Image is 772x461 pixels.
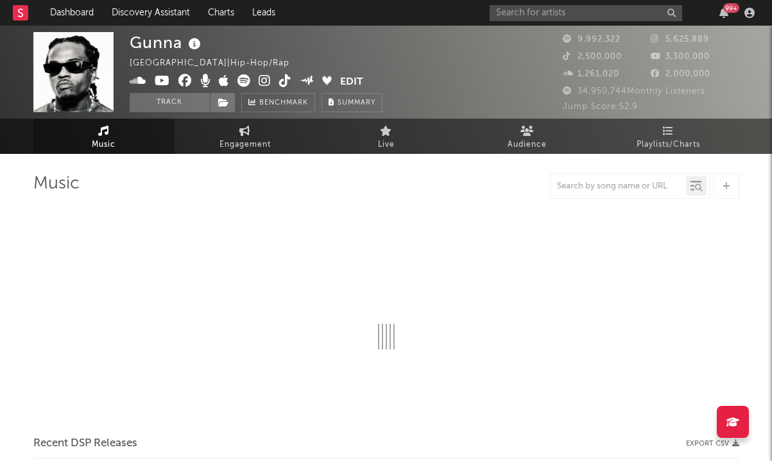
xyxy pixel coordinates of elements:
[563,70,619,78] span: 1,261,020
[563,87,705,96] span: 34,950,744 Monthly Listeners
[598,119,739,154] a: Playlists/Charts
[322,93,382,112] button: Summary
[130,93,210,112] button: Track
[457,119,598,154] a: Audience
[651,35,709,44] span: 5,625,889
[563,35,621,44] span: 9,992,322
[508,137,547,153] span: Audience
[723,3,739,13] div: 99 +
[378,137,395,153] span: Live
[651,53,710,61] span: 3,300,000
[719,8,728,18] button: 99+
[563,53,622,61] span: 2,500,000
[637,137,700,153] span: Playlists/Charts
[259,96,308,111] span: Benchmark
[340,74,363,90] button: Edit
[219,137,271,153] span: Engagement
[686,440,739,448] button: Export CSV
[130,56,304,71] div: [GEOGRAPHIC_DATA] | Hip-Hop/Rap
[92,137,116,153] span: Music
[490,5,682,21] input: Search for artists
[338,99,375,106] span: Summary
[33,436,137,451] span: Recent DSP Releases
[563,103,638,111] span: Jump Score: 52.9
[130,32,204,53] div: Gunna
[241,93,315,112] a: Benchmark
[33,119,175,154] a: Music
[551,181,686,192] input: Search by song name or URL
[651,70,710,78] span: 2,000,000
[316,119,457,154] a: Live
[175,119,316,154] a: Engagement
